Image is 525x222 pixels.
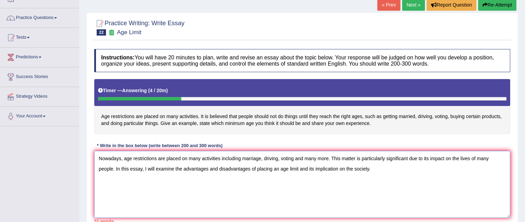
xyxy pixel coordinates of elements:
[108,29,115,36] small: Exam occurring question
[148,88,150,93] b: (
[97,29,106,36] span: 22
[117,29,142,36] small: Age Limit
[101,55,135,60] b: Instructions:
[0,48,79,65] a: Predictions
[94,79,510,134] h4: Age restrictions are placed on many activities. It is believed that people should not do things u...
[122,88,147,93] b: Answering
[150,88,166,93] b: 4 / 20m
[94,143,225,149] div: * Write in the box below (write between 200 and 300 words)
[98,88,168,93] h5: Timer —
[0,67,79,85] a: Success Stories
[166,88,168,93] b: )
[94,49,510,72] h4: You will have 20 minutes to plan, write and revise an essay about the topic below. Your response ...
[0,107,79,124] a: Your Account
[0,87,79,104] a: Strategy Videos
[94,18,184,36] h2: Practice Writing: Write Essay
[0,28,79,45] a: Tests
[0,8,79,26] a: Practice Questions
